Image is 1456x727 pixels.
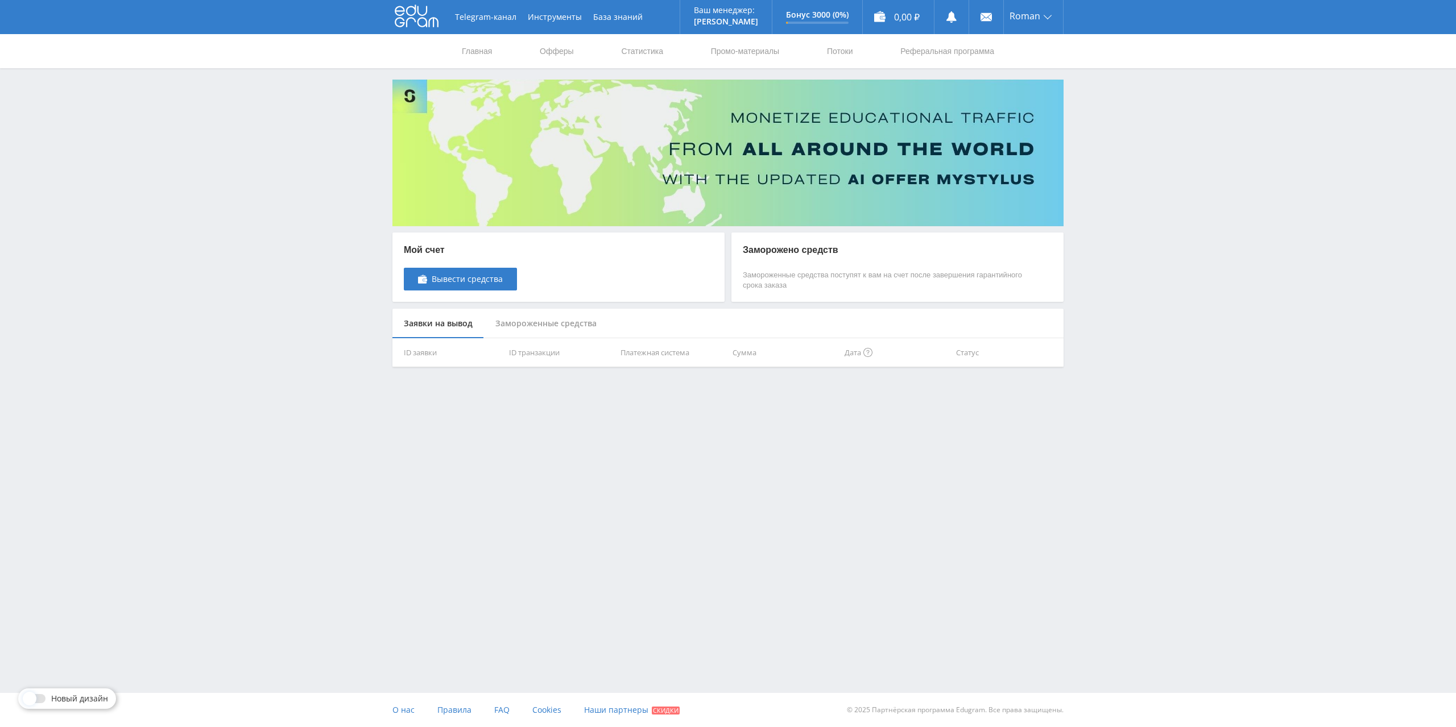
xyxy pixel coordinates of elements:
span: Наши партнеры [584,704,648,715]
span: Новый дизайн [51,694,108,703]
th: Платежная система [616,338,728,367]
p: [PERSON_NAME] [694,17,758,26]
a: Статистика [620,34,664,68]
th: Дата [840,338,952,367]
a: Наши партнеры Скидки [584,693,680,727]
p: Заморожено средств [743,244,1029,256]
th: Статус [952,338,1064,367]
th: ID заявки [392,338,504,367]
span: О нас [392,704,415,715]
div: Заявки на вывод [392,309,484,339]
th: ID транзакции [504,338,617,367]
a: О нас [392,693,415,727]
p: Ваш менеджер: [694,6,758,15]
span: Правила [437,704,471,715]
div: © 2025 Партнёрская программа Edugram. Все права защищены. [734,693,1064,727]
p: Бонус 3000 (0%) [786,10,849,19]
p: Мой счет [404,244,517,256]
a: Вывести средства [404,268,517,290]
span: Roman [1010,11,1040,20]
a: FAQ [494,693,510,727]
a: Офферы [539,34,575,68]
span: Cookies [532,704,561,715]
a: Правила [437,693,471,727]
a: Главная [461,34,493,68]
a: Cookies [532,693,561,727]
p: Замороженные средства поступят к вам на счет после завершения гарантийного срока заказа [743,270,1029,290]
div: Замороженные средства [484,309,608,339]
span: FAQ [494,704,510,715]
span: Скидки [652,707,680,714]
th: Сумма [728,338,840,367]
a: Реферальная программа [899,34,995,68]
a: Промо-материалы [710,34,780,68]
img: Banner [392,80,1064,226]
span: Вывести средства [432,275,503,284]
a: Потоки [826,34,854,68]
